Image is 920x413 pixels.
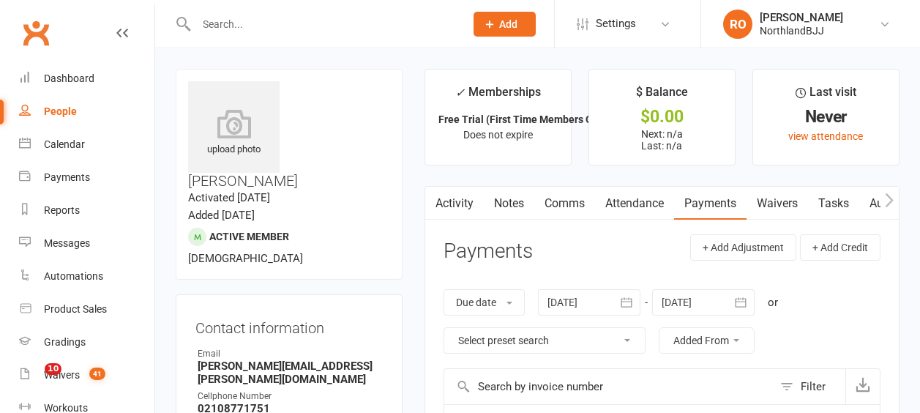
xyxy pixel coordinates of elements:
input: Search by invoice number [444,369,773,404]
a: Calendar [19,128,154,161]
a: view attendance [788,130,863,142]
div: upload photo [188,109,280,157]
time: Added [DATE] [188,209,255,222]
button: Add [474,12,536,37]
a: Product Sales [19,293,154,326]
p: Next: n/a Last: n/a [602,128,722,152]
a: Waivers 41 [19,359,154,392]
div: Reports [44,204,80,216]
button: Filter [773,369,845,404]
div: or [768,294,778,311]
a: Attendance [595,187,674,220]
div: Cellphone Number [198,390,383,403]
a: Activity [425,187,484,220]
span: [DEMOGRAPHIC_DATA] [188,252,303,265]
a: Clubworx [18,15,54,51]
a: Reports [19,194,154,227]
div: $0.00 [602,109,722,124]
a: Tasks [808,187,859,220]
a: Automations [19,260,154,293]
div: Product Sales [44,303,107,315]
a: Gradings [19,326,154,359]
a: People [19,95,154,128]
div: Waivers [44,369,80,381]
a: Waivers [747,187,808,220]
button: + Add Credit [800,234,880,261]
strong: Free Trial (First Time Members Only) [438,114,610,125]
div: Gradings [44,336,86,348]
h3: Payments [444,240,533,263]
a: Payments [674,187,747,220]
iframe: Intercom live chat [15,363,50,398]
time: Activated [DATE] [188,191,270,204]
strong: [PERSON_NAME][EMAIL_ADDRESS][PERSON_NAME][DOMAIN_NAME] [198,360,383,386]
div: $ Balance [636,83,688,109]
span: Active member [209,231,289,242]
div: [PERSON_NAME] [760,11,843,24]
h3: Contact information [195,314,383,336]
div: Email [198,347,383,361]
a: Notes [484,187,534,220]
div: Automations [44,270,103,282]
div: Messages [44,237,90,249]
span: 41 [89,368,105,380]
button: + Add Adjustment [690,234,796,261]
div: Payments [44,171,90,183]
div: Last visit [796,83,856,109]
a: Payments [19,161,154,194]
a: Dashboard [19,62,154,95]
div: NorthlandBJJ [760,24,843,37]
i: ✓ [455,86,465,100]
input: Search... [192,14,455,34]
a: Comms [534,187,595,220]
a: Messages [19,227,154,260]
div: Never [766,109,886,124]
button: Added From [659,327,755,354]
div: Filter [801,378,826,395]
span: 10 [45,363,61,375]
button: Due date [444,289,525,316]
div: RO [723,10,752,39]
span: Does not expire [463,129,533,141]
h3: [PERSON_NAME] [188,81,390,189]
span: Settings [596,7,636,40]
div: Calendar [44,138,85,150]
span: Add [499,18,517,30]
div: People [44,105,77,117]
div: Dashboard [44,72,94,84]
div: Memberships [455,83,541,110]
